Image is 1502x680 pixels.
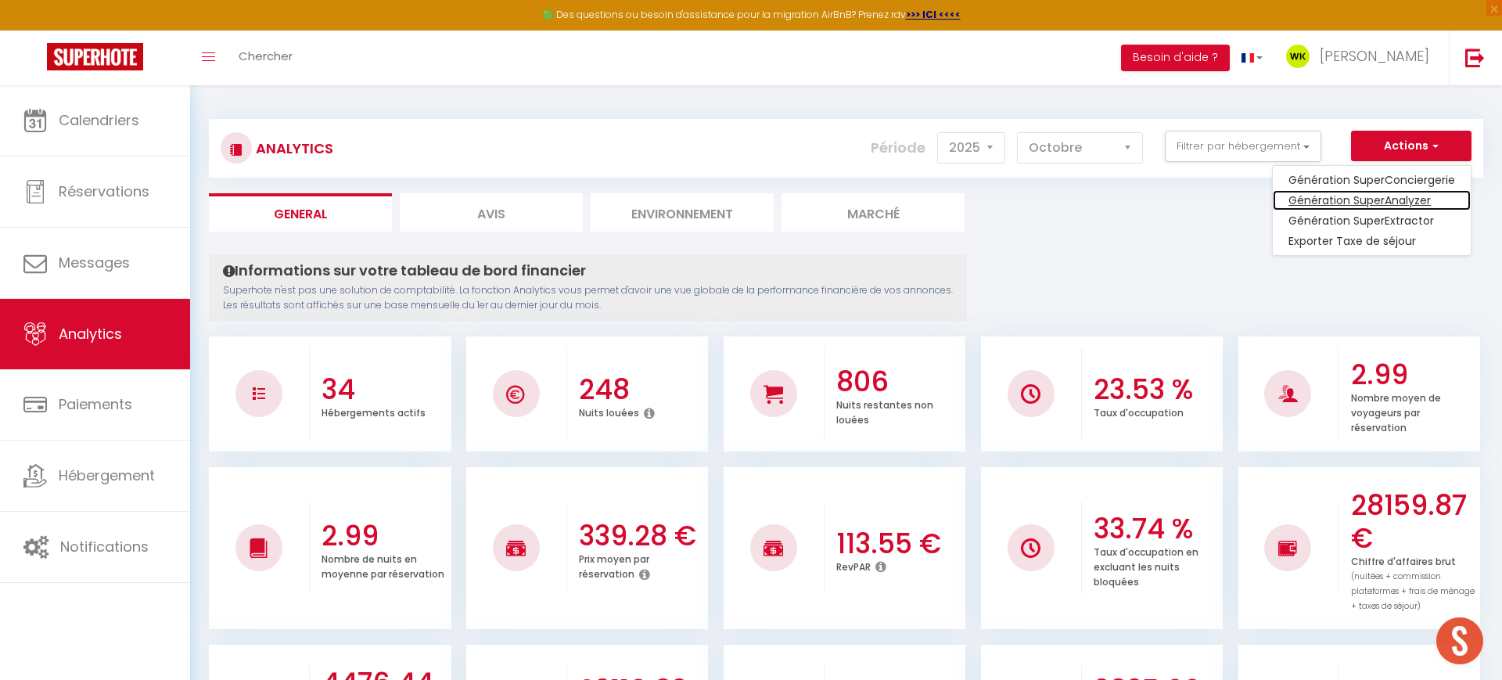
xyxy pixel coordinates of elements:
p: Chiffre d'affaires brut [1351,552,1475,613]
span: Hébergement [59,466,155,485]
h3: 23.53 % [1094,373,1219,406]
li: Avis [400,193,583,232]
button: Besoin d'aide ? [1121,45,1230,71]
img: NO IMAGE [253,387,265,400]
span: Analytics [59,324,122,344]
span: Paiements [59,394,132,414]
p: Taux d'occupation [1094,403,1184,419]
p: Hébergements actifs [322,403,426,419]
span: [PERSON_NAME] [1320,46,1429,66]
button: Filtrer par hébergement [1165,131,1321,162]
img: Super Booking [47,43,143,70]
img: ... [1286,45,1310,68]
a: ... [PERSON_NAME] [1274,31,1449,85]
a: >>> ICI <<<< [906,8,961,21]
div: Ouvrir le chat [1436,617,1483,664]
h3: 2.99 [1351,358,1476,391]
span: Notifications [60,537,149,556]
label: Période [871,131,925,165]
a: Génération SuperAnalyzer [1273,190,1471,210]
span: Messages [59,253,130,272]
img: logout [1465,48,1485,67]
h3: 339.28 € [579,520,704,552]
h4: Informations sur votre tableau de bord financier [223,262,953,279]
span: Calendriers [59,110,139,130]
p: Nuits restantes non louées [836,395,933,426]
p: RevPAR [836,557,871,574]
button: Actions [1351,131,1471,162]
img: NO IMAGE [1278,538,1298,557]
p: Nuits louées [579,403,639,419]
a: Chercher [227,31,304,85]
span: Chercher [239,48,293,64]
h3: 33.74 % [1094,513,1219,545]
h3: 806 [836,365,961,398]
p: Nombre moyen de voyageurs par réservation [1351,388,1441,434]
p: Taux d'occupation en excluant les nuits bloquées [1094,542,1198,588]
h3: 28159.87 € [1351,489,1476,555]
a: Génération SuperConciergerie [1273,170,1471,190]
a: Génération SuperExtractor [1273,210,1471,231]
h3: 2.99 [322,520,447,552]
p: Superhote n'est pas une solution de comptabilité. La fonction Analytics vous permet d'avoir une v... [223,283,953,313]
h3: Analytics [252,131,333,166]
h3: 34 [322,373,447,406]
span: Réservations [59,182,149,201]
img: NO IMAGE [1021,538,1040,558]
span: (nuitées + commission plateformes + frais de ménage + taxes de séjour) [1351,570,1475,612]
p: Prix moyen par réservation [579,549,649,581]
li: General [209,193,392,232]
li: Marché [782,193,965,232]
h3: 248 [579,373,704,406]
a: Exporter Taxe de séjour [1273,231,1471,251]
h3: 113.55 € [836,527,961,560]
p: Nombre de nuits en moyenne par réservation [322,549,444,581]
li: Environnement [591,193,774,232]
